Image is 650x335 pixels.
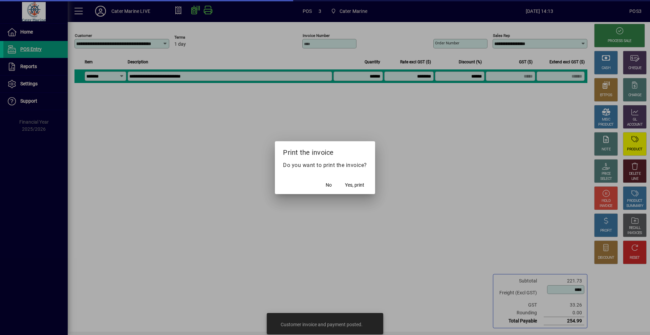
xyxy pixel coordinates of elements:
[326,182,332,189] span: No
[275,141,375,161] h2: Print the invoice
[318,179,340,191] button: No
[283,161,367,169] p: Do you want to print the invoice?
[345,182,364,189] span: Yes, print
[342,179,367,191] button: Yes, print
